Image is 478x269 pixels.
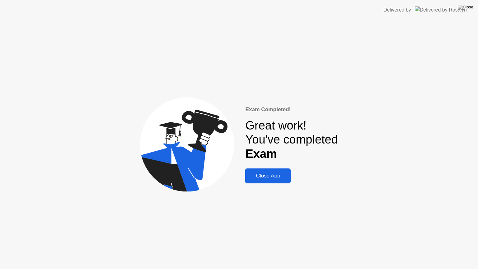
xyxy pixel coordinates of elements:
[415,6,467,13] img: Delivered by Rosalyn
[245,119,338,161] div: Great work! You've completed
[458,5,473,10] img: Close
[245,147,277,160] b: Exam
[245,106,338,114] div: Exam Completed!
[245,168,291,183] button: Close App
[247,173,289,179] div: Close App
[383,6,411,14] div: Delivered by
